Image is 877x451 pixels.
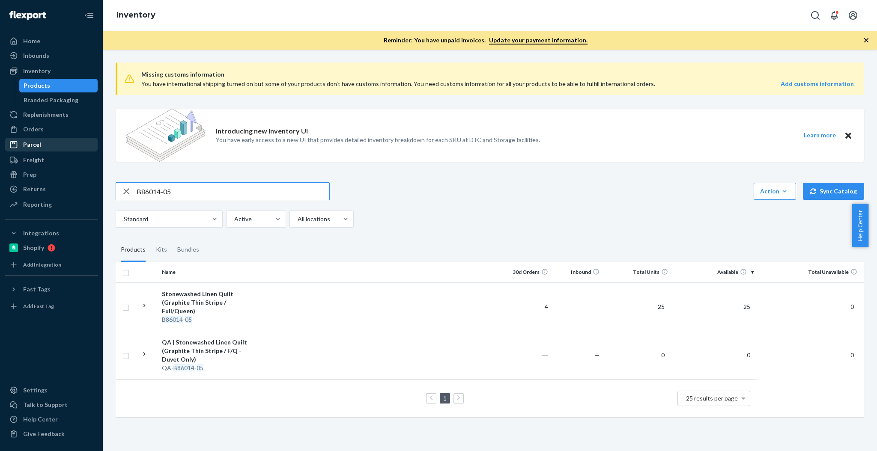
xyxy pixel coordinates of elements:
[757,262,864,282] th: Total Unavailable
[5,49,98,62] a: Inbounds
[552,262,603,282] th: Inbound
[594,351,600,359] span: —
[23,37,40,45] div: Home
[852,204,868,247] button: Help Center
[185,316,192,323] em: 05
[297,215,298,223] input: All locations
[500,262,552,282] th: 30d Orders
[23,67,51,75] div: Inventory
[9,11,46,20] img: Flexport logo
[5,153,98,167] a: Freight
[81,7,98,24] button: Close Navigation
[19,79,98,92] a: Products
[156,238,167,262] div: Kits
[594,303,600,310] span: —
[23,200,52,209] div: Reporting
[23,303,54,310] div: Add Fast Tag
[603,262,671,282] th: Total Units
[5,412,98,426] a: Help Center
[162,315,251,324] div: -
[658,351,668,359] span: 0
[23,401,68,409] div: Talk to Support
[216,136,540,144] p: You have early access to a new UI that provides detailed inventory breakdown for each SKU at DTC ...
[23,229,59,237] div: Integrations
[126,109,206,162] img: new-reports-banner-icon.82668bd98b6a51aee86340f2a7b77ae3.png
[23,170,36,179] div: Prep
[233,215,234,223] input: Active
[441,395,448,402] a: Page 1 is your current page
[5,383,98,397] a: Settings
[23,110,69,119] div: Replenishments
[121,238,146,262] div: Products
[803,183,864,200] button: Sync Catalog
[5,138,98,151] a: Parcel
[826,7,843,24] button: Open notifications
[23,125,44,134] div: Orders
[743,351,754,359] span: 0
[162,364,251,372] div: QA- -
[158,262,255,282] th: Name
[23,261,61,268] div: Add Integration
[177,238,199,262] div: Bundles
[23,156,44,164] div: Freight
[740,303,754,310] span: 25
[5,398,98,412] a: Talk to Support
[23,185,46,193] div: Returns
[5,241,98,255] a: Shopify
[24,96,78,104] div: Branded Packaging
[162,316,183,323] em: B86014
[197,364,203,371] em: 05
[116,10,155,20] a: Inventory
[5,198,98,211] a: Reporting
[5,34,98,48] a: Home
[844,7,862,24] button: Open account menu
[5,108,98,122] a: Replenishments
[23,140,41,149] div: Parcel
[23,386,48,395] div: Settings
[760,187,790,196] div: Action
[5,182,98,196] a: Returns
[162,338,251,364] div: QA | Stonewashed Linen Quilt (Graphite Thin Stripe / F/Q - Duvet Only)
[384,36,588,45] p: Reminder: You have unpaid invoices.
[5,282,98,296] button: Fast Tags
[23,51,49,60] div: Inbounds
[489,36,588,45] a: Update your payment information.
[110,3,162,28] ol: breadcrumbs
[5,122,98,136] a: Orders
[5,258,98,272] a: Add Integration
[23,243,44,252] div: Shopify
[5,64,98,78] a: Inventory
[173,364,194,371] em: B86014
[500,331,552,379] td: ―
[5,226,98,240] button: Integrations
[23,415,58,424] div: Help Center
[843,130,854,141] button: Close
[19,93,98,107] a: Branded Packaging
[137,183,329,200] input: Search inventory by name or sku
[141,80,711,88] div: You have international shipping turned on but some of your products don’t have customs informatio...
[162,290,251,315] div: Stonewashed Linen Quilt (Graphite Thin Stripe / Full/Queen)
[5,427,98,441] button: Give Feedback
[5,168,98,181] a: Prep
[686,395,738,402] span: 25 results per page
[754,183,796,200] button: Action
[781,80,854,87] strong: Add customs information
[847,303,857,310] span: 0
[23,285,51,294] div: Fast Tags
[123,215,124,223] input: Standard
[798,130,841,141] button: Learn more
[807,7,824,24] button: Open Search Box
[847,351,857,359] span: 0
[23,430,65,438] div: Give Feedback
[5,300,98,313] a: Add Fast Tag
[24,81,50,90] div: Products
[216,126,308,136] p: Introducing new Inventory UI
[141,69,854,80] span: Missing customs information
[671,262,757,282] th: Available
[500,282,552,331] td: 4
[654,303,668,310] span: 25
[781,80,854,88] a: Add customs information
